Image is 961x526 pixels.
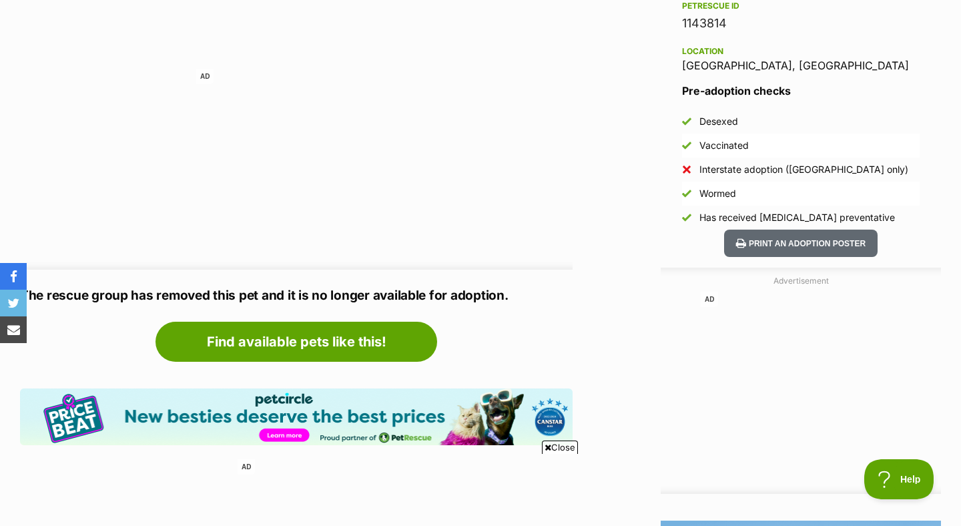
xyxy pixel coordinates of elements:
[699,187,736,200] div: Wormed
[196,69,396,236] iframe: Advertisement
[699,139,749,152] div: Vaccinated
[682,83,920,99] h3: Pre-adoption checks
[20,286,573,306] p: The rescue group has removed this pet and it is no longer available for adoption.
[682,43,920,71] div: [GEOGRAPHIC_DATA], [GEOGRAPHIC_DATA]
[682,14,920,33] div: 1143814
[864,459,934,499] iframe: Help Scout Beacon - Open
[724,230,878,257] button: Print an adoption poster
[661,268,941,495] div: Advertisement
[196,69,214,84] span: AD
[682,165,691,174] img: No
[699,211,895,224] div: Has received [MEDICAL_DATA] preventative
[542,441,578,454] span: Close
[155,322,437,362] a: Find available pets like this!
[20,388,573,445] img: Pet Circle promo banner
[682,1,920,11] div: PetRescue ID
[238,459,723,519] iframe: Advertisement
[238,459,255,475] span: AD
[701,292,901,481] iframe: Advertisement
[682,213,691,222] img: Yes
[682,141,691,150] img: Yes
[699,163,908,176] div: Interstate adoption ([GEOGRAPHIC_DATA] only)
[682,117,691,126] img: Yes
[682,46,920,57] div: Location
[682,189,691,198] img: Yes
[701,292,718,307] span: AD
[699,115,738,128] div: Desexed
